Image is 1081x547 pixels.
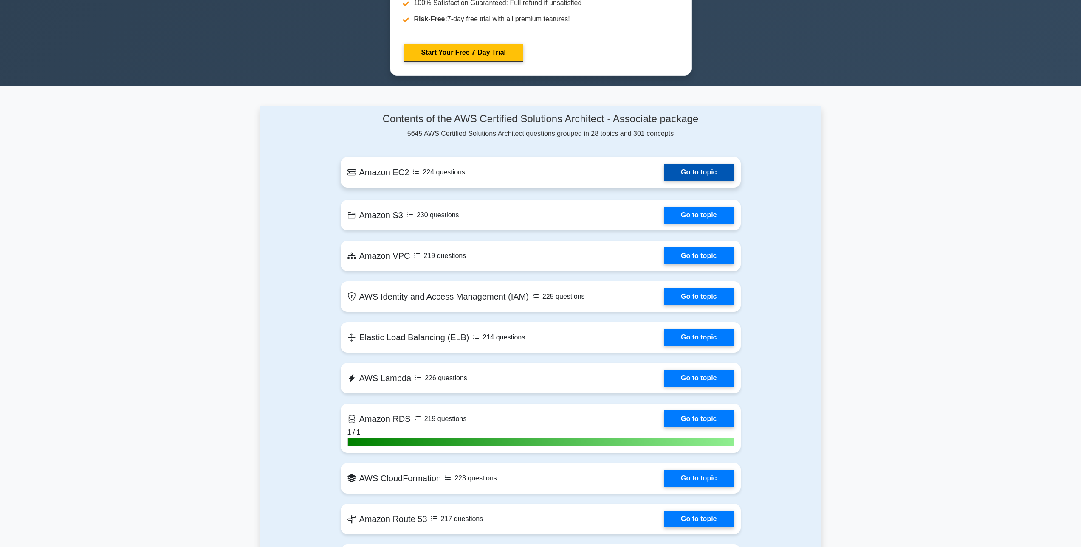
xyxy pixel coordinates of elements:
[664,470,734,487] a: Go to topic
[664,288,734,305] a: Go to topic
[341,113,741,125] h4: Contents of the AWS Certified Solutions Architect - Associate package
[664,410,734,427] a: Go to topic
[664,247,734,264] a: Go to topic
[664,370,734,387] a: Go to topic
[341,113,741,139] div: 5645 AWS Certified Solutions Architect questions grouped in 28 topics and 301 concepts
[664,511,734,527] a: Go to topic
[664,329,734,346] a: Go to topic
[664,164,734,181] a: Go to topic
[404,44,523,62] a: Start Your Free 7-Day Trial
[664,207,734,224] a: Go to topic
